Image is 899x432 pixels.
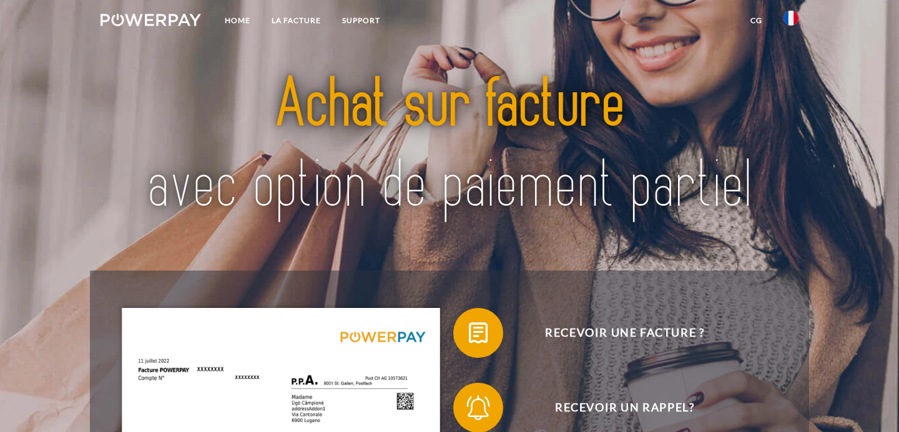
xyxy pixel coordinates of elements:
a: Home [214,9,261,32]
img: title-powerpay_fr.svg [135,43,764,247]
button: Recevoir une facture ? [453,308,778,358]
span: Recevoir une facture ? [472,308,778,358]
a: CG [740,9,773,32]
iframe: Button to launch messaging window [849,382,889,422]
img: fr [784,11,798,26]
a: Support [332,9,391,32]
img: logo-powerpay-white.svg [101,14,201,26]
a: LA FACTURE [261,9,332,32]
img: qb_bell.svg [463,392,494,423]
img: qb_bill.svg [463,317,494,348]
